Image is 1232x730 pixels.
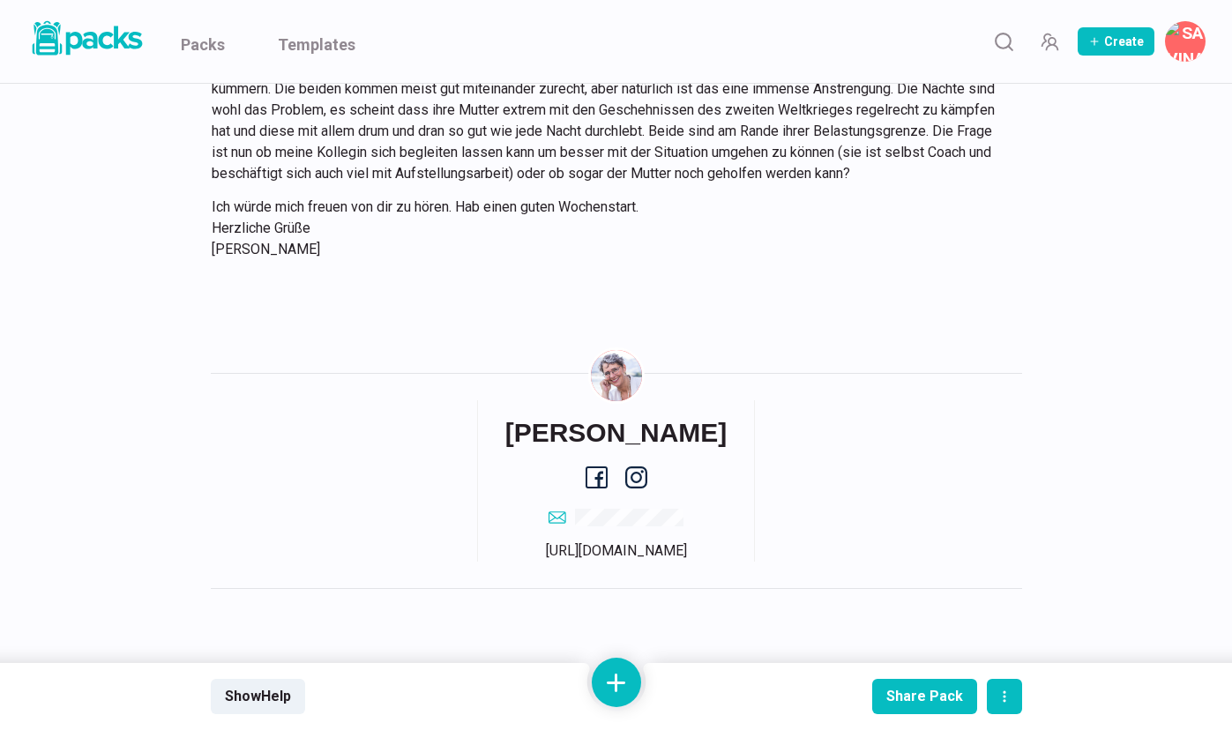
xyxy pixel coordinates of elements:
[549,506,683,527] a: email
[212,197,1000,260] p: Ich würde mich freuen von dir zu hören. Hab einen guten Wochenstart. Herzliche Grüße [PERSON_NAME]
[1078,27,1154,56] button: Create Pack
[591,350,642,401] img: Savina Tilmann
[872,679,977,714] button: Share Pack
[546,542,687,559] a: [URL][DOMAIN_NAME]
[26,18,146,65] a: Packs logo
[987,679,1022,714] button: actions
[1032,24,1067,59] button: Manage Team Invites
[886,688,963,704] div: Share Pack
[1165,21,1206,62] button: Savina Tilmann
[625,466,647,488] a: instagram
[505,417,728,449] h6: [PERSON_NAME]
[211,679,305,714] button: ShowHelp
[26,18,146,59] img: Packs logo
[986,24,1021,59] button: Search
[586,466,608,488] a: facebook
